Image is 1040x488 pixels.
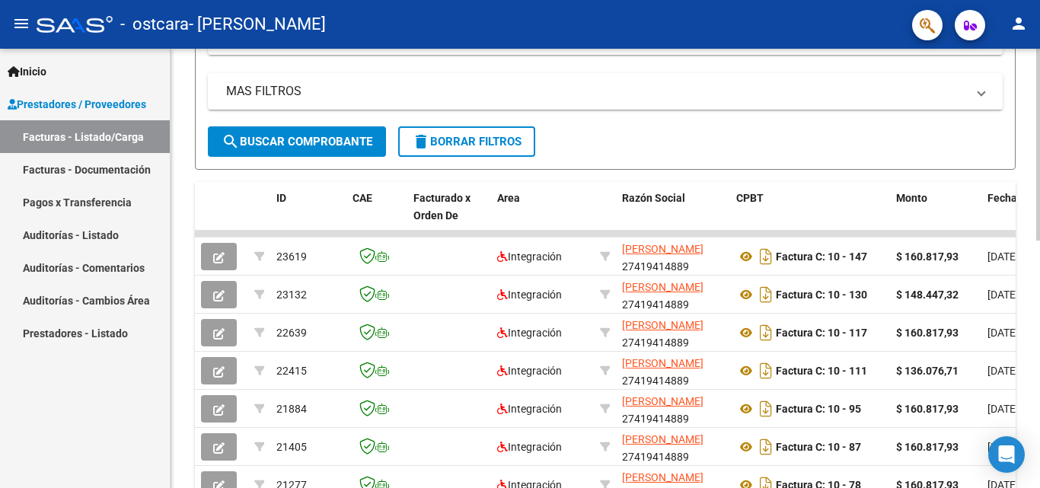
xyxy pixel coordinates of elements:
span: Integración [497,365,562,377]
div: 27419414889 [622,241,724,273]
i: Descargar documento [756,321,776,345]
span: Monto [896,192,927,204]
i: Descargar documento [756,397,776,421]
span: ID [276,192,286,204]
span: - [PERSON_NAME] [189,8,326,41]
div: Open Intercom Messenger [988,436,1025,473]
span: [DATE] [987,327,1019,339]
datatable-header-cell: ID [270,182,346,249]
div: 27419414889 [622,431,724,463]
span: 23132 [276,289,307,301]
datatable-header-cell: Monto [890,182,981,249]
mat-icon: delete [412,132,430,151]
strong: Factura C: 10 - 117 [776,327,867,339]
div: 27419414889 [622,355,724,387]
div: 27419414889 [622,317,724,349]
span: 22415 [276,365,307,377]
strong: Factura C: 10 - 87 [776,441,861,453]
span: [PERSON_NAME] [622,357,703,369]
strong: Factura C: 10 - 130 [776,289,867,301]
span: 23619 [276,250,307,263]
span: Integración [497,441,562,453]
span: [PERSON_NAME] [622,243,703,255]
button: Buscar Comprobante [208,126,386,157]
button: Borrar Filtros [398,126,535,157]
span: CAE [353,192,372,204]
i: Descargar documento [756,244,776,269]
span: Borrar Filtros [412,135,522,148]
span: Buscar Comprobante [222,135,372,148]
mat-icon: menu [12,14,30,33]
strong: $ 136.076,71 [896,365,959,377]
mat-icon: search [222,132,240,151]
span: [DATE] [987,441,1019,453]
strong: $ 160.817,93 [896,327,959,339]
div: 27419414889 [622,279,724,311]
span: [DATE] [987,403,1019,415]
span: 21884 [276,403,307,415]
span: Integración [497,250,562,263]
span: Razón Social [622,192,685,204]
span: Integración [497,327,562,339]
strong: Factura C: 10 - 95 [776,403,861,415]
i: Descargar documento [756,359,776,383]
span: Facturado x Orden De [413,192,471,222]
strong: $ 160.817,93 [896,250,959,263]
span: [DATE] [987,289,1019,301]
span: 21405 [276,441,307,453]
span: [PERSON_NAME] [622,395,703,407]
span: Prestadores / Proveedores [8,96,146,113]
span: Integración [497,403,562,415]
span: [PERSON_NAME] [622,319,703,331]
span: Inicio [8,63,46,80]
span: [PERSON_NAME] [622,281,703,293]
span: Area [497,192,520,204]
span: [PERSON_NAME] [622,471,703,483]
strong: $ 160.817,93 [896,441,959,453]
mat-icon: person [1010,14,1028,33]
span: [PERSON_NAME] [622,433,703,445]
datatable-header-cell: Area [491,182,594,249]
datatable-header-cell: CAE [346,182,407,249]
mat-panel-title: MAS FILTROS [226,83,966,100]
span: [DATE] [987,250,1019,263]
datatable-header-cell: Facturado x Orden De [407,182,491,249]
div: 27419414889 [622,393,724,425]
strong: $ 148.447,32 [896,289,959,301]
span: CPBT [736,192,764,204]
strong: $ 160.817,93 [896,403,959,415]
span: [DATE] [987,365,1019,377]
span: 22639 [276,327,307,339]
span: Integración [497,289,562,301]
mat-expansion-panel-header: MAS FILTROS [208,73,1003,110]
datatable-header-cell: Razón Social [616,182,730,249]
i: Descargar documento [756,282,776,307]
i: Descargar documento [756,435,776,459]
strong: Factura C: 10 - 111 [776,365,867,377]
span: - ostcara [120,8,189,41]
strong: Factura C: 10 - 147 [776,250,867,263]
datatable-header-cell: CPBT [730,182,890,249]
